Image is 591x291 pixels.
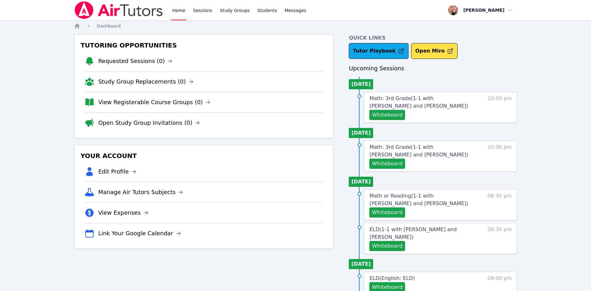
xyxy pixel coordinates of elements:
button: Whiteboard [369,159,405,169]
span: 09:30 pm [487,226,512,251]
button: Whiteboard [369,241,405,251]
a: ELD(1-1 with [PERSON_NAME] and [PERSON_NAME]) [369,226,476,241]
a: Math: 3rd Grade(1-1 with [PERSON_NAME] and [PERSON_NAME]) [369,95,476,110]
span: 10:00 pm [487,95,512,120]
li: [DATE] [349,259,373,269]
span: ELD ( English: ELD ) [369,275,415,281]
span: Math: 3rd Grade ( 1-1 with [PERSON_NAME] and [PERSON_NAME] ) [369,144,468,158]
h4: Quick Links [349,34,517,42]
span: 08:30 pm [487,192,512,218]
a: Manage Air Tutors Subjects [98,188,183,197]
a: View Expenses [98,208,148,217]
button: Open Miro [411,43,458,59]
a: Tutor Playbook [349,43,409,59]
a: Math or Reading(1-1 with [PERSON_NAME] and [PERSON_NAME]) [369,192,476,207]
li: [DATE] [349,128,373,138]
a: Link Your Google Calendar [98,229,181,238]
a: Study Group Replacements (0) [98,77,194,86]
span: 10:00 pm [487,143,512,169]
a: Requested Sessions (0) [98,57,173,66]
a: Edit Profile [98,167,137,176]
a: Math: 3rd Grade(1-1 with [PERSON_NAME] and [PERSON_NAME]) [369,143,476,159]
img: Air Tutors [74,1,163,19]
a: View Registerable Course Groups (0) [98,98,211,107]
li: [DATE] [349,177,373,187]
span: Math: 3rd Grade ( 1-1 with [PERSON_NAME] and [PERSON_NAME] ) [369,95,468,109]
h3: Upcoming Sessions [349,64,517,73]
a: Open Study Group Invitations (0) [98,118,200,127]
a: Dashboard [97,23,121,29]
nav: Breadcrumb [74,23,517,29]
h3: Your Account [79,150,329,161]
span: ELD ( 1-1 with [PERSON_NAME] and [PERSON_NAME] ) [369,226,457,240]
a: ELD(English: ELD) [369,275,415,282]
span: Messages [285,7,306,14]
h3: Tutoring Opportunities [79,40,329,51]
button: Whiteboard [369,207,405,218]
span: Math or Reading ( 1-1 with [PERSON_NAME] and [PERSON_NAME] ) [369,193,468,206]
span: Dashboard [97,23,121,28]
button: Whiteboard [369,110,405,120]
li: [DATE] [349,79,373,89]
